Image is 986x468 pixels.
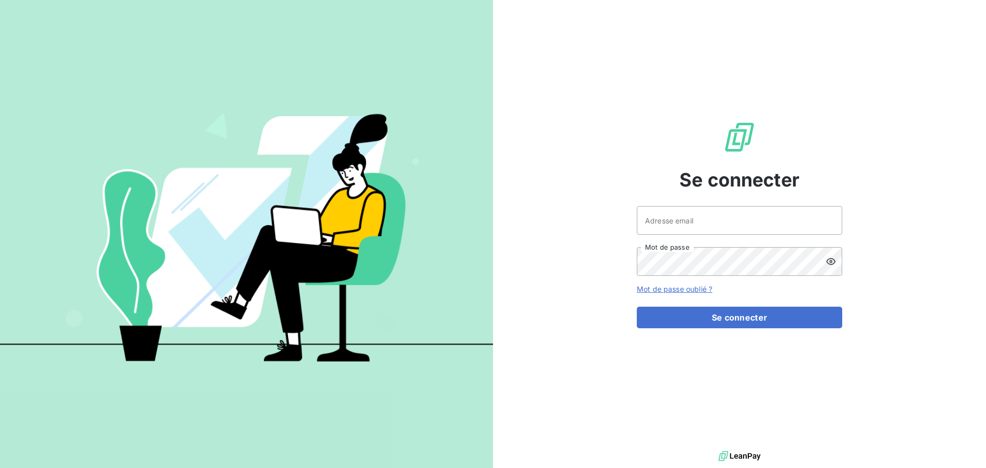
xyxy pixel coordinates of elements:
img: Logo LeanPay [723,121,756,154]
img: logo [718,448,761,464]
a: Mot de passe oublié ? [637,285,712,293]
button: Se connecter [637,307,842,328]
input: placeholder [637,206,842,235]
span: Se connecter [679,166,800,194]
